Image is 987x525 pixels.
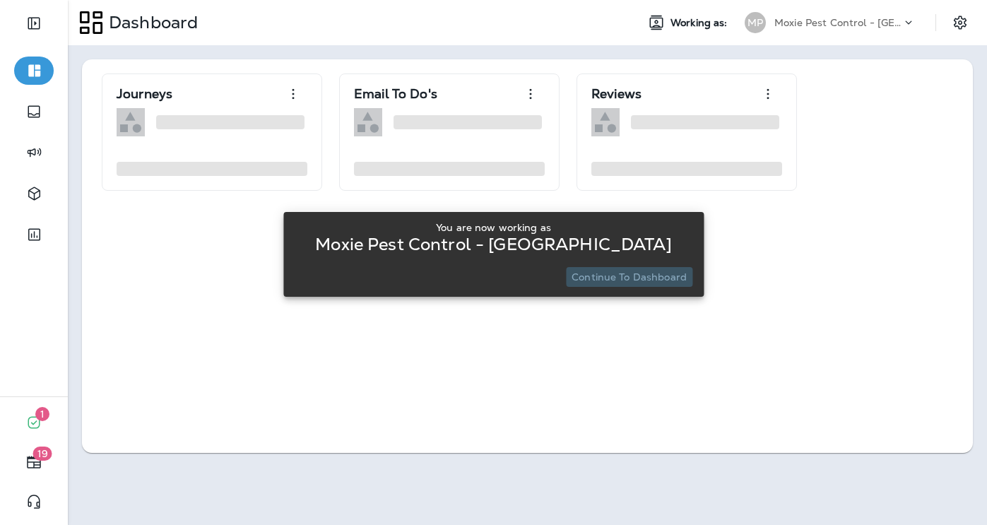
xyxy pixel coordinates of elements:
span: 19 [33,447,52,461]
button: Expand Sidebar [14,9,54,37]
p: Journeys [117,87,172,101]
p: Moxie Pest Control - [GEOGRAPHIC_DATA] [774,17,902,28]
button: 19 [14,448,54,476]
p: You are now working as [436,222,551,233]
span: 1 [35,407,49,421]
div: MP [745,12,766,33]
p: Continue to Dashboard [572,271,687,283]
button: 1 [14,408,54,437]
button: Settings [947,10,973,35]
p: Moxie Pest Control - [GEOGRAPHIC_DATA] [315,239,671,250]
p: Dashboard [103,12,198,33]
button: Continue to Dashboard [566,267,692,287]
